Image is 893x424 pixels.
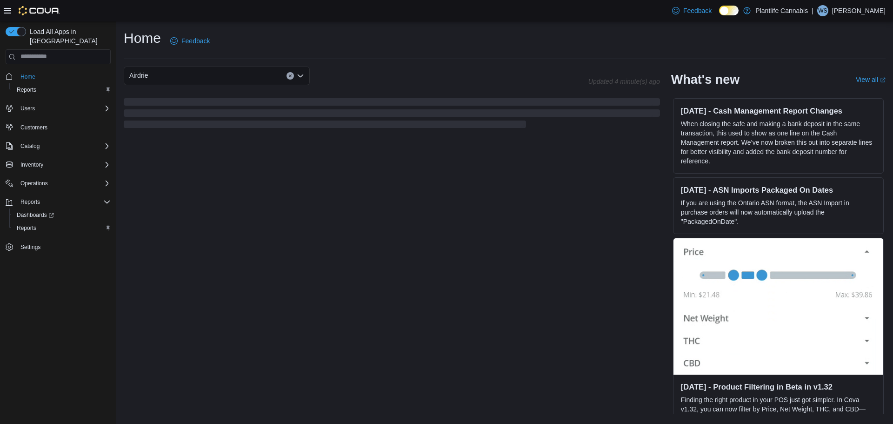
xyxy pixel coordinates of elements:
span: Customers [20,124,47,131]
button: Reports [2,195,114,209]
span: Inventory [20,161,43,168]
span: Reports [13,222,111,234]
button: Settings [2,240,114,254]
button: Inventory [17,159,47,170]
h2: What's new [671,72,740,87]
button: Catalog [2,140,114,153]
button: Clear input [287,72,294,80]
p: Updated 4 minute(s) ago [588,78,660,85]
span: Settings [17,241,111,253]
button: Operations [17,178,52,189]
button: Users [2,102,114,115]
span: Home [17,71,111,82]
a: Dashboards [9,209,114,222]
span: Catalog [17,141,111,152]
button: Operations [2,177,114,190]
p: If you are using the Ontario ASN format, the ASN Import in purchase orders will now automatically... [681,198,876,226]
span: Loading [124,100,660,130]
h1: Home [124,29,161,47]
span: Users [17,103,111,114]
p: When closing the safe and making a bank deposit in the same transaction, this used to show as one... [681,119,876,166]
span: Customers [17,121,111,133]
span: Reports [17,86,36,94]
span: Reports [13,84,111,95]
span: Load All Apps in [GEOGRAPHIC_DATA] [26,27,111,46]
span: Reports [17,196,111,208]
button: Open list of options [297,72,304,80]
button: Inventory [2,158,114,171]
span: Reports [20,198,40,206]
a: Home [17,71,39,82]
a: View allExternal link [856,76,886,83]
span: Reports [17,224,36,232]
p: Plantlife Cannabis [755,5,808,16]
a: Feedback [668,1,715,20]
span: Catalog [20,142,40,150]
button: Reports [9,83,114,96]
svg: External link [880,77,886,83]
span: Feedback [181,36,210,46]
button: Users [17,103,39,114]
a: Feedback [167,32,213,50]
span: Settings [20,243,40,251]
a: Customers [17,122,51,133]
span: Home [20,73,35,81]
a: Reports [13,84,40,95]
span: Inventory [17,159,111,170]
span: Operations [20,180,48,187]
span: Dark Mode [719,15,720,16]
a: Reports [13,222,40,234]
span: Dashboards [17,211,54,219]
h3: [DATE] - ASN Imports Packaged On Dates [681,185,876,195]
nav: Complex example [6,66,111,278]
h3: [DATE] - Cash Management Report Changes [681,106,876,115]
h3: [DATE] - Product Filtering in Beta in v1.32 [681,382,876,391]
span: Airdrie [129,70,148,81]
p: | [812,5,813,16]
button: Customers [2,121,114,134]
img: Cova [19,6,60,15]
span: Feedback [683,6,712,15]
a: Settings [17,242,44,253]
button: Home [2,70,114,83]
span: Dashboards [13,209,111,221]
a: Dashboards [13,209,58,221]
span: WS [818,5,827,16]
button: Reports [17,196,44,208]
span: Operations [17,178,111,189]
button: Catalog [17,141,43,152]
div: Wyatt Seitz [817,5,828,16]
button: Reports [9,222,114,235]
p: [PERSON_NAME] [832,5,886,16]
input: Dark Mode [719,6,739,15]
span: Users [20,105,35,112]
